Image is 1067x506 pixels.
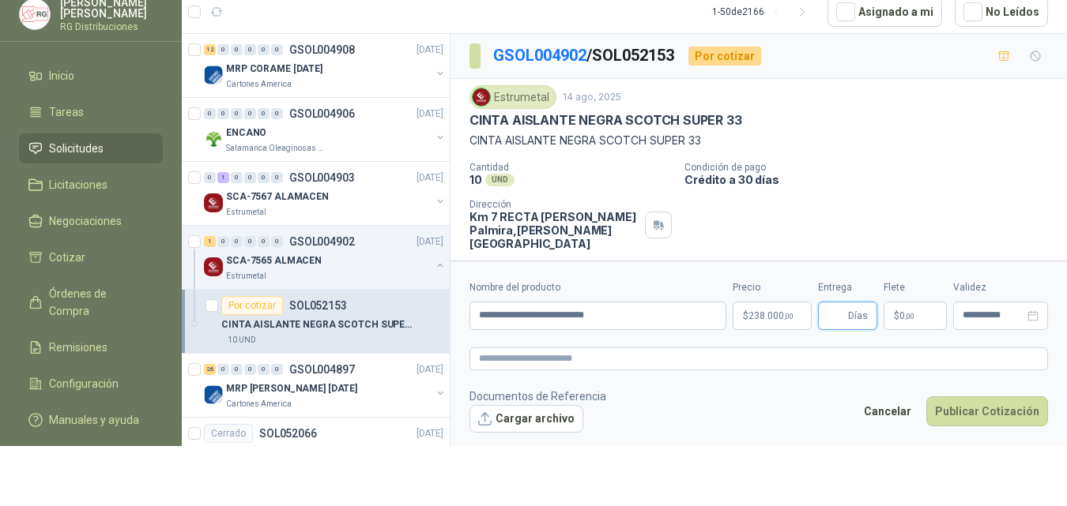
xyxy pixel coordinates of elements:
[231,108,243,119] div: 0
[899,311,914,320] span: 0
[271,44,283,55] div: 0
[231,364,243,375] div: 0
[217,236,229,247] div: 0
[49,176,107,193] span: Licitaciones
[688,47,761,66] div: Por cotizar
[271,364,283,375] div: 0
[221,334,262,347] div: 10 UND
[258,172,270,183] div: 0
[204,257,223,276] img: Company Logo
[259,428,317,439] p: SOL052066
[748,311,794,320] span: 238.000
[204,104,447,155] a: 0 0 0 0 0 0 GSOL004906[DATE] Company LogoENCANOSalamanca Oleaginosas SAS
[182,290,450,354] a: Por cotizarSOL052153CINTA AISLANTE NEGRA SCOTCH SUPER 3310 UND
[289,172,355,183] p: GSOL004903
[894,311,899,320] span: $
[226,270,266,283] p: Estrumetal
[204,168,447,219] a: 0 1 0 0 0 0 GSOL004903[DATE] Company LogoSCA-7567 ALAMACENEstrumetal
[204,40,447,91] a: 12 0 0 0 0 0 GSOL004908[DATE] Company LogoMRP CORAME [DATE]Cartones America
[19,206,163,236] a: Negociaciones
[289,364,355,375] p: GSOL004897
[204,236,216,247] div: 1
[469,85,556,109] div: Estrumetal
[231,236,243,247] div: 0
[221,296,283,315] div: Por cotizar
[231,44,243,55] div: 0
[204,44,216,55] div: 12
[417,426,443,441] p: [DATE]
[221,317,418,332] p: CINTA AISLANTE NEGRA SCOTCH SUPER 33
[49,375,119,392] span: Configuración
[226,142,326,155] p: Salamanca Oleaginosas SAS
[204,360,447,410] a: 26 0 0 0 0 0 GSOL004897[DATE] Company LogoMRP [PERSON_NAME] [DATE]Cartones America
[417,234,443,249] p: [DATE]
[485,174,515,186] div: UND
[19,332,163,362] a: Remisiones
[469,162,672,173] p: Cantidad
[49,212,122,230] span: Negociaciones
[204,424,253,443] div: Cerrado
[226,62,322,77] p: MRP CORAME [DATE]
[271,172,283,183] div: 0
[684,162,1061,173] p: Condición de pago
[204,232,447,283] a: 1 0 0 0 0 0 GSOL004902[DATE] Company LogoSCA-7565 ALMACENEstrumetal
[684,173,1061,186] p: Crédito a 30 días
[289,236,355,247] p: GSOL004902
[733,302,812,330] p: $238.000,00
[244,364,256,375] div: 0
[60,22,163,32] p: RG Distribuciones
[204,364,216,375] div: 26
[226,445,380,460] p: AMARRES DE 10 CM COLOR AZUL
[784,312,794,320] span: ,00
[19,405,163,435] a: Manuales y ayuda
[417,43,443,58] p: [DATE]
[469,210,639,250] p: Km 7 RECTA [PERSON_NAME] Palmira , [PERSON_NAME][GEOGRAPHIC_DATA]
[289,44,355,55] p: GSOL004908
[473,88,490,106] img: Company Logo
[289,300,347,311] p: SOL052153
[926,396,1048,426] button: Publicar Cotización
[217,108,229,119] div: 0
[226,206,266,219] p: Estrumetal
[226,189,329,204] p: SCA-7567 ALAMACEN
[848,302,868,329] span: Días
[217,364,229,375] div: 0
[244,44,256,55] div: 0
[469,280,726,295] label: Nombre del producto
[19,97,163,127] a: Tareas
[49,249,85,266] span: Cotizar
[258,236,270,247] div: 0
[226,126,266,141] p: ENCANO
[204,172,216,183] div: 0
[244,236,256,247] div: 0
[884,280,947,295] label: Flete
[49,339,107,356] span: Remisiones
[469,173,482,186] p: 10
[289,108,355,119] p: GSOL004906
[226,381,357,396] p: MRP [PERSON_NAME] [DATE]
[818,280,877,295] label: Entrega
[49,285,148,320] span: Órdenes de Compra
[49,411,139,429] span: Manuales y ayuda
[271,236,283,247] div: 0
[204,108,216,119] div: 0
[19,133,163,163] a: Solicitudes
[469,112,742,129] p: CINTA AISLANTE NEGRA SCOTCH SUPER 33
[493,46,586,65] a: GSOL004902
[733,280,812,295] label: Precio
[226,253,322,268] p: SCA-7565 ALMACEN
[244,172,256,183] div: 0
[271,108,283,119] div: 0
[417,107,443,122] p: [DATE]
[226,78,292,91] p: Cartones America
[493,43,676,68] p: / SOL052153
[19,170,163,200] a: Licitaciones
[469,405,583,433] button: Cargar archivo
[204,129,223,148] img: Company Logo
[884,302,947,330] p: $ 0,00
[469,388,606,405] p: Documentos de Referencia
[905,312,914,320] span: ,00
[258,44,270,55] div: 0
[469,132,1048,149] p: CINTA AISLANTE NEGRA SCOTCH SUPER 33
[49,140,104,157] span: Solicitudes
